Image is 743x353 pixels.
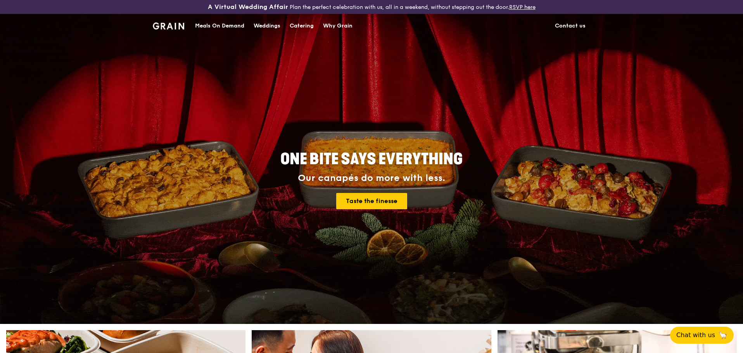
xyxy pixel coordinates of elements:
a: GrainGrain [153,14,184,37]
div: Weddings [254,14,280,38]
h3: A Virtual Wedding Affair [208,3,288,11]
div: Meals On Demand [195,14,244,38]
div: Our canapés do more with less. [232,173,511,184]
span: 🦙 [718,331,727,340]
a: Why Grain [318,14,357,38]
a: RSVP here [509,4,536,10]
div: Catering [290,14,314,38]
img: Grain [153,22,184,29]
a: Taste the finesse [336,193,407,209]
div: Why Grain [323,14,352,38]
a: Catering [285,14,318,38]
a: Weddings [249,14,285,38]
span: ONE BITE SAYS EVERYTHING [280,150,463,169]
button: Chat with us🦙 [670,327,734,344]
a: Contact us [550,14,590,38]
div: Plan the perfect celebration with us, all in a weekend, without stepping out the door. [148,3,595,11]
span: Chat with us [676,331,715,340]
